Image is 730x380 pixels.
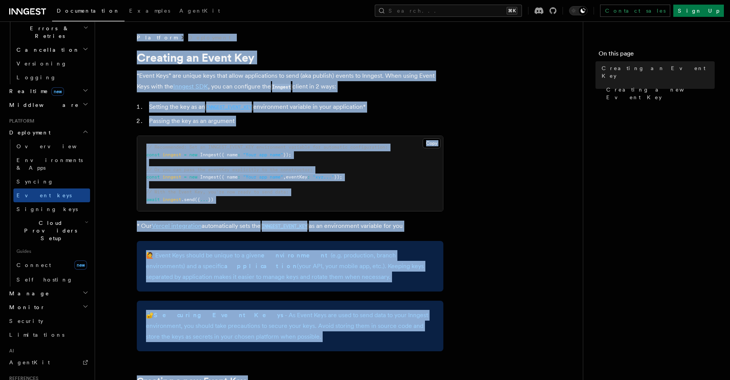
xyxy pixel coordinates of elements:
span: Limitations [9,332,64,338]
li: Passing the key as an argument [147,116,443,126]
span: Security [9,318,43,324]
button: Deployment [6,126,90,139]
div: Deployment [6,139,90,287]
a: Event keys [13,188,90,202]
span: Inngest [200,152,219,157]
span: Syncing [16,179,54,185]
a: Logging [13,70,90,84]
span: Platform [6,118,34,124]
span: AgentKit [9,359,50,365]
span: Documentation [57,8,120,14]
span: .send [181,197,195,202]
span: new [189,152,197,157]
span: Logging [16,74,56,80]
a: Deployment [188,34,231,41]
span: Inngest [200,174,219,180]
a: Contact sales [600,5,670,17]
span: "xyz..." [313,174,334,180]
button: Toggle dark mode [569,6,587,15]
span: Middleware [6,101,79,109]
button: Realtimenew [6,84,90,98]
span: Environments & Apps [16,157,83,171]
a: Self hosting [13,273,90,287]
span: : [238,152,240,157]
button: Monitor [6,300,90,314]
span: , [283,174,286,180]
h1: Creating an Event Key [137,51,443,64]
span: const [146,152,160,157]
span: inngest [162,197,181,202]
span: AI [6,348,14,354]
a: Overview [13,139,90,153]
span: new [189,174,197,180]
code: Inngest [271,84,292,90]
li: Setting the key as an environment variable in your application* [147,102,443,113]
span: Event keys [16,192,72,198]
span: Platform [137,34,177,41]
a: AgentKit [175,2,225,21]
p: * Our automatically sets the as an environment variable for you [137,221,443,232]
code: INNGEST_EVENT_KEY [205,104,253,111]
strong: Securing Event Keys [154,311,285,319]
a: Documentation [52,2,125,21]
span: // Recommended: Set an INNGEST_EVENT_KEY environment variable for automatic configuration: [146,144,388,150]
a: Signing keys [13,202,90,216]
span: "Your app name" [243,174,283,180]
span: }); [283,152,291,157]
a: Inngest SDK [173,83,208,90]
span: Manage [6,290,49,297]
h4: On this page [599,49,715,61]
button: Middleware [6,98,90,112]
span: = [184,174,187,180]
button: Cloud Providers Setup [13,216,90,245]
span: // With the Event Key, you're now ready to send data: [146,189,289,195]
a: Creating an Event Key [599,61,715,83]
span: }); [334,174,342,180]
a: INNGEST_EVENT_KEY [205,103,253,110]
a: Syncing [13,175,90,188]
a: Vercel integration [152,222,202,229]
span: inngest [162,152,181,157]
a: Sign Up [673,5,724,17]
span: Monitor [6,303,45,311]
span: Realtime [6,87,64,95]
span: Examples [129,8,170,14]
span: await [146,197,160,202]
span: ({ [195,197,200,202]
a: AgentKit [6,355,90,369]
span: Cancellation [13,46,80,54]
span: Versioning [16,61,67,67]
a: Versioning [13,57,90,70]
a: Environments & Apps [13,153,90,175]
span: Overview [16,143,95,149]
p: 🙋 Event Keys should be unique to a given (e.g. production, branch environments) and a specific (y... [146,250,434,282]
strong: environment [261,252,331,259]
span: Connect [16,262,51,268]
span: new [51,87,64,96]
strong: application [224,262,297,270]
span: Deployment [6,129,51,136]
a: Security [6,314,90,328]
span: Signing keys [16,206,78,212]
a: INNGEST_EVENT_KEY [261,222,309,229]
a: Creating a new Event Key [603,83,715,104]
span: Self hosting [16,277,73,283]
button: Manage [6,287,90,300]
span: ({ name [219,174,238,180]
span: Creating an Event Key [602,64,715,80]
span: eventKey [286,174,307,180]
span: Guides [13,245,90,257]
span: const [146,174,160,180]
span: : [238,174,240,180]
p: 🔐 - As Event Keys are used to send data to your Inngest environment, you should take precautions ... [146,310,434,342]
span: Cloud Providers Setup [13,219,85,242]
button: Search...⌘K [375,5,522,17]
a: Connectnew [13,257,90,273]
a: Limitations [6,328,90,342]
button: Copy [423,138,441,148]
span: new [74,260,87,270]
button: Errors & Retries [13,21,90,43]
kbd: ⌘K [507,7,517,15]
span: = [184,152,187,157]
span: }) [208,197,213,202]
